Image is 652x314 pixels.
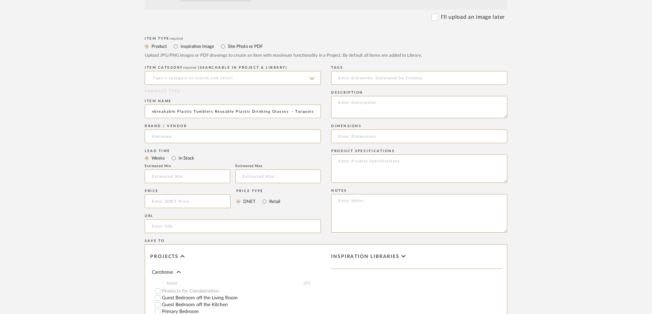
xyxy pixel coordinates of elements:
[180,43,214,50] label: Inspiration Image
[178,154,194,162] label: In Stock
[331,66,507,70] div: Tags
[151,154,165,162] label: Weeks
[236,194,280,208] mat-radio-group: Select price type
[145,89,321,94] div: PRODUCT TYPE
[167,281,298,286] span: ROOM
[152,270,173,275] span: Carobrese
[331,91,507,95] div: Description
[145,214,321,218] div: URL
[145,239,507,243] div: Save To
[145,189,231,193] div: Price
[145,99,321,103] div: Item name
[162,302,321,307] label: Guest Bedroom off the Kitchen
[145,149,321,153] div: Lead Time
[441,13,505,21] label: I'll upload an image later
[162,296,321,300] label: Guest Bedroom off the Living Room
[236,189,280,193] div: Price Type
[162,309,321,314] label: Primary Bedroom
[331,254,400,260] span: Inspiration libraries
[145,52,507,59] div: Upload JPG/PNG images or PDF drawings to create an item with maximum functionality in a Project. ...
[235,169,321,183] input: Estimated Max
[298,281,315,286] span: QTY
[331,149,507,153] div: Product Specifications
[145,124,321,128] div: Brand / Vendor
[145,164,230,168] div: Estimated Min
[227,43,263,50] label: Site Photo or PDF
[331,124,507,128] div: Dimensions
[145,66,321,70] div: ITEM CATEGORY
[145,37,507,41] div: Item Type
[243,198,256,205] label: DNET
[145,154,321,162] mat-radio-group: Select item type
[145,194,231,208] input: Enter DNET Price
[145,42,507,51] mat-radio-group: Select item type
[145,105,321,118] input: Enter Name
[198,66,288,69] span: (Searchable in Project & Library)
[150,254,179,260] span: Projects
[183,66,196,69] span: required
[331,129,507,143] input: Enter Dimensions
[145,71,321,85] input: Type a category to search and select
[170,37,183,40] span: required
[145,169,230,183] input: Estimated Min
[145,129,321,143] input: Unknown
[145,219,321,233] input: Enter URL
[269,198,280,205] label: Retail
[151,43,167,50] label: Product
[331,71,507,85] input: Enter Keywords, Separated by Commas
[331,189,507,193] div: Notes
[235,164,321,168] div: Estimated Max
